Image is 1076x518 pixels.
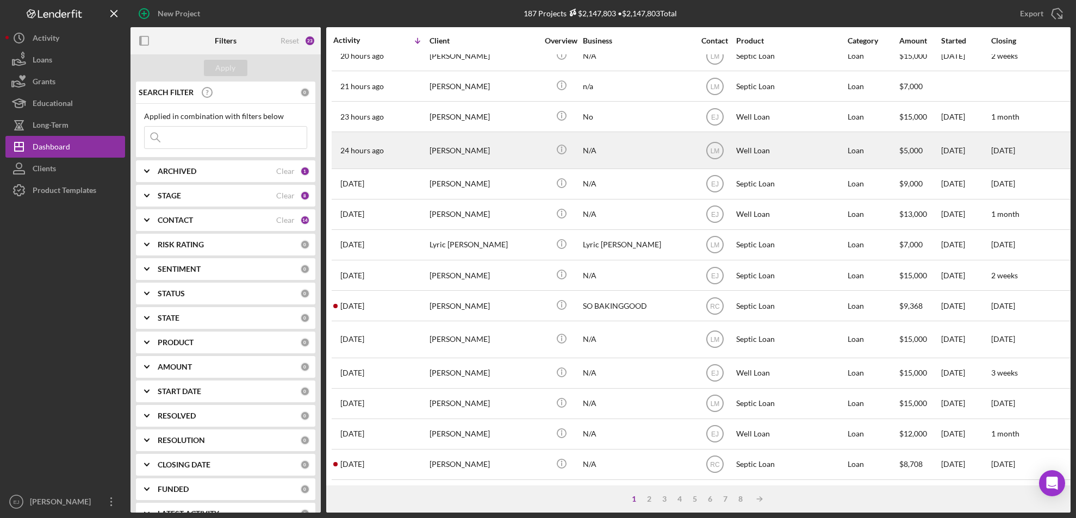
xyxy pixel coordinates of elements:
[33,92,73,117] div: Educational
[711,211,718,219] text: EJ
[304,35,315,46] div: 23
[300,435,310,445] div: 0
[158,314,179,322] b: STATE
[158,363,192,371] b: AMOUNT
[710,400,719,408] text: LM
[899,334,927,344] span: $15,000
[5,158,125,179] button: Clients
[941,133,990,167] div: [DATE]
[300,215,310,225] div: 14
[991,368,1018,377] time: 3 weeks
[333,36,381,45] div: Activity
[627,495,642,503] div: 1
[5,491,125,513] button: EJ[PERSON_NAME]
[941,389,990,418] div: [DATE]
[710,302,720,310] text: RC
[33,158,56,182] div: Clients
[158,460,210,469] b: CLOSING DATE
[941,261,990,290] div: [DATE]
[5,136,125,158] button: Dashboard
[736,170,845,198] div: Septic Loan
[158,3,200,24] div: New Project
[5,27,125,49] button: Activity
[583,450,692,479] div: N/A
[848,200,898,229] div: Loan
[899,368,927,377] span: $15,000
[430,41,538,70] div: [PERSON_NAME]
[991,209,1019,219] time: 1 month
[430,359,538,388] div: [PERSON_NAME]
[300,264,310,274] div: 0
[899,429,927,438] span: $12,000
[848,359,898,388] div: Loan
[158,387,201,396] b: START DATE
[991,36,1073,45] div: Closing
[711,370,718,377] text: EJ
[340,271,364,280] time: 2025-09-09 16:03
[13,499,19,505] text: EJ
[276,167,295,176] div: Clear
[583,389,692,418] div: N/A
[5,71,125,92] a: Grants
[848,102,898,131] div: Loan
[583,41,692,70] div: N/A
[300,484,310,494] div: 0
[5,92,125,114] button: Educational
[991,459,1015,469] time: [DATE]
[300,289,310,298] div: 0
[899,179,923,188] span: $9,000
[673,495,688,503] div: 4
[848,72,898,101] div: Loan
[711,272,718,279] text: EJ
[300,88,310,97] div: 0
[899,36,940,45] div: Amount
[736,72,845,101] div: Septic Loan
[941,102,990,131] div: [DATE]
[158,485,189,494] b: FUNDED
[941,170,990,198] div: [DATE]
[430,261,538,290] div: [PERSON_NAME]
[848,389,898,418] div: Loan
[158,289,185,298] b: STATUS
[736,36,845,45] div: Product
[710,461,720,469] text: RC
[430,72,538,101] div: [PERSON_NAME]
[430,389,538,418] div: [PERSON_NAME]
[899,291,940,320] div: $9,368
[718,495,733,503] div: 7
[899,209,927,219] span: $13,000
[848,170,898,198] div: Loan
[300,338,310,347] div: 0
[991,112,1019,121] time: 1 month
[215,36,237,45] b: Filters
[583,102,692,131] div: No
[941,230,990,259] div: [DATE]
[158,509,219,518] b: LATEST ACTIVITY
[340,82,384,91] time: 2025-09-09 21:00
[1020,3,1043,24] div: Export
[736,322,845,357] div: Septic Loan
[736,450,845,479] div: Septic Loan
[300,386,310,396] div: 0
[33,27,59,52] div: Activity
[33,49,52,73] div: Loans
[340,240,364,249] time: 2025-09-09 16:07
[736,291,845,320] div: Septic Loan
[899,450,940,479] div: $8,708
[300,411,310,421] div: 0
[158,240,204,249] b: RISK RATING
[158,216,193,224] b: CONTACT
[736,359,845,388] div: Well Loan
[991,429,1019,438] time: 1 month
[158,436,205,445] b: RESOLUTION
[991,271,1018,280] time: 2 weeks
[430,322,538,357] div: [PERSON_NAME]
[430,450,538,479] div: [PERSON_NAME]
[583,420,692,448] div: N/A
[899,271,927,280] span: $15,000
[204,60,247,76] button: Apply
[941,200,990,229] div: [DATE]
